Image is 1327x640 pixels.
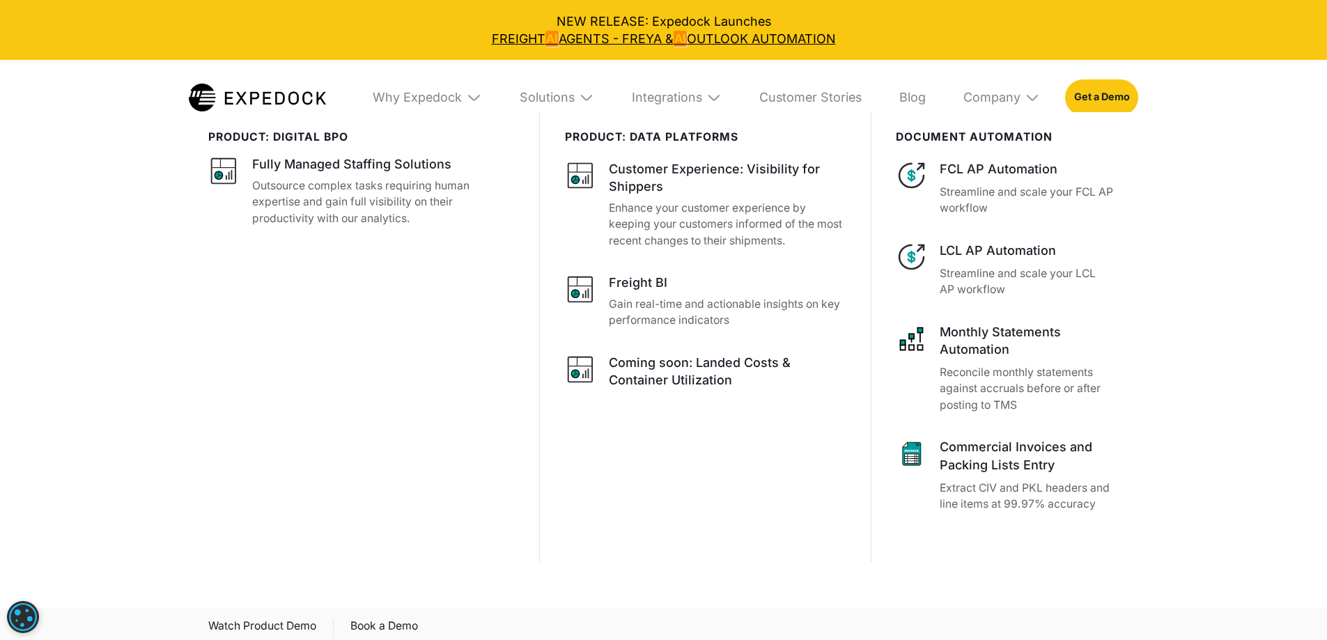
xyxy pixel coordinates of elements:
div: product: digital bpo [208,131,514,144]
div: NEW RELEASE: Expedock Launches [13,13,1314,47]
a: Coming soon: Landed Costs & Container Utilization [565,354,846,393]
a: Customer Experience: Visibility for ShippersEnhance your customer experience by keeping your cust... [565,160,846,249]
a: Customer Stories [747,60,874,135]
div: Freight BI [609,274,667,291]
p: Reconcile monthly statements against accruals before or after posting to TMS [940,364,1119,414]
a: Monthly Statements AutomationReconcile monthly statements against accruals before or after postin... [896,323,1119,414]
a: Fully Managed Staffing SolutionsOutsource complex tasks requiring human expertise and gain full v... [208,155,514,226]
div: FCL AP Automation [940,160,1119,178]
div: Monthly Statements Automation [940,323,1119,358]
div: Why Expedock [373,90,462,105]
a: Freight BIGain real-time and actionable insights on key performance indicators [565,274,846,329]
p: Streamline and scale your FCL AP workflow [940,184,1119,217]
div: Fully Managed Staffing Solutions [252,155,451,173]
a: Blog [887,60,938,135]
a: Commercial Invoices and Packing Lists EntryExtract CIV and PKL headers and line items at 99.97% a... [896,438,1119,512]
div: Integrations [632,90,702,105]
a: FCL AP AutomationStreamline and scale your FCL AP workflow [896,160,1119,217]
a: FREIGHTAIAGENTS - FREYA &AIOUTLOOK AUTOMATION [13,30,1314,47]
div: Commercial Invoices and Packing Lists Entry [940,438,1119,473]
div: Solutions [520,90,575,105]
div: LCL AP Automation [940,242,1119,259]
a: Get a Demo [1065,79,1138,116]
p: Streamline and scale your LCL AP workflow [940,265,1119,298]
p: Outsource complex tasks requiring human expertise and gain full visibility on their productivity ... [252,178,515,227]
div: Company [963,90,1021,105]
div: PRODUCT: data platforms [565,131,846,144]
div: Coming soon: Landed Costs & Container Utilization [609,354,846,389]
em: AI [674,31,687,47]
p: Gain real-time and actionable insights on key performance indicators [609,296,846,329]
iframe: Chat Widget [1095,490,1327,640]
div: Customer Experience: Visibility for Shippers [609,160,846,195]
div: Solutions [507,60,607,135]
a: LCL AP AutomationStreamline and scale your LCL AP workflow [896,242,1119,298]
p: Extract CIV and PKL headers and line items at 99.97% accuracy [940,480,1119,513]
div: Why Expedock [360,60,494,135]
p: Enhance your customer experience by keeping your customers informed of the most recent changes to... [609,200,846,249]
div: Company [951,60,1053,135]
div: document automation [896,131,1119,144]
em: AI [545,31,559,47]
div: Integrations [619,60,734,135]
